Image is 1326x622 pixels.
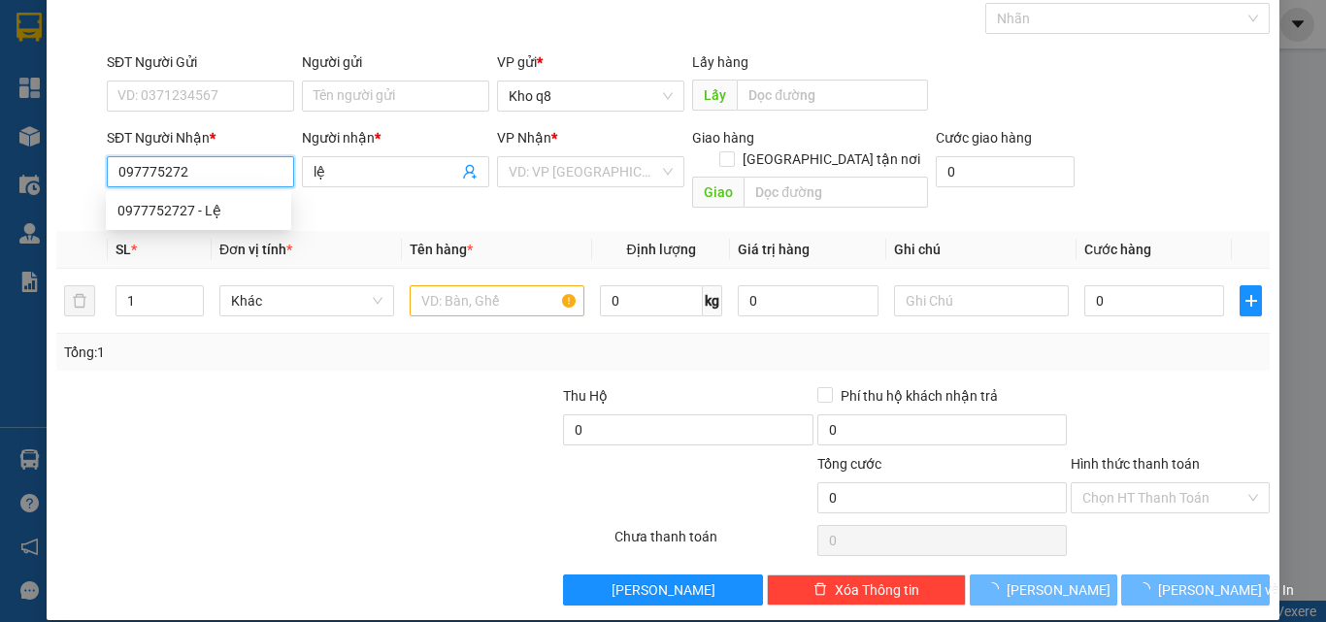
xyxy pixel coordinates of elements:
[626,242,695,257] span: Định lượng
[563,388,608,404] span: Thu Hộ
[613,526,815,560] div: Chưa thanh toán
[509,82,673,111] span: Kho q8
[1121,574,1270,606] button: [PERSON_NAME] và In
[612,579,715,601] span: [PERSON_NAME]
[894,285,1069,316] input: Ghi Chú
[833,385,1006,407] span: Phí thu hộ khách nhận trả
[64,285,95,316] button: delete
[886,231,1077,269] th: Ghi chú
[1158,579,1294,601] span: [PERSON_NAME] và In
[219,242,292,257] span: Đơn vị tính
[692,130,754,146] span: Giao hàng
[767,574,966,606] button: deleteXóa Thông tin
[117,200,280,221] div: 0977752727 - Lệ
[970,574,1118,606] button: [PERSON_NAME]
[116,242,131,257] span: SL
[302,127,489,148] div: Người nhận
[1071,456,1200,472] label: Hình thức thanh toán
[835,579,919,601] span: Xóa Thông tin
[107,51,294,73] div: SĐT Người Gửi
[737,80,928,111] input: Dọc đường
[692,80,737,111] span: Lấy
[813,582,827,598] span: delete
[692,177,744,208] span: Giao
[703,285,722,316] span: kg
[302,51,489,73] div: Người gửi
[1137,582,1158,596] span: loading
[817,456,881,472] span: Tổng cước
[744,177,928,208] input: Dọc đường
[497,51,684,73] div: VP gửi
[497,130,551,146] span: VP Nhận
[1241,293,1261,309] span: plus
[738,285,878,316] input: 0
[1240,285,1262,316] button: plus
[1007,579,1111,601] span: [PERSON_NAME]
[106,195,291,226] div: 0977752727 - Lệ
[107,127,294,148] div: SĐT Người Nhận
[692,54,748,70] span: Lấy hàng
[410,285,584,316] input: VD: Bàn, Ghế
[1084,242,1151,257] span: Cước hàng
[462,164,478,180] span: user-add
[563,574,762,606] button: [PERSON_NAME]
[410,242,473,257] span: Tên hàng
[231,286,382,315] span: Khác
[64,342,514,363] div: Tổng: 1
[738,242,810,257] span: Giá trị hàng
[936,130,1032,146] label: Cước giao hàng
[735,148,928,170] span: [GEOGRAPHIC_DATA] tận nơi
[936,156,1075,187] input: Cước giao hàng
[985,582,1007,596] span: loading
